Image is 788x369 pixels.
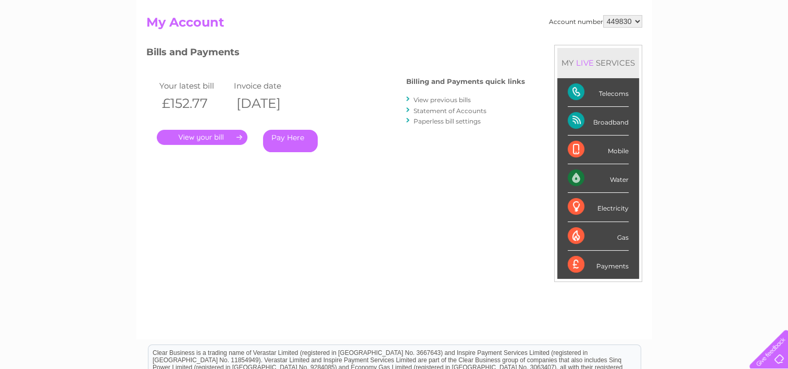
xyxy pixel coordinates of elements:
[605,44,624,52] a: Water
[549,15,642,28] div: Account number
[568,251,629,279] div: Payments
[557,48,639,78] div: MY SERVICES
[697,44,712,52] a: Blog
[568,136,629,164] div: Mobile
[157,79,232,93] td: Your latest bill
[414,107,486,115] a: Statement of Accounts
[719,44,744,52] a: Contact
[157,93,232,114] th: £152.77
[231,93,306,114] th: [DATE]
[146,15,642,35] h2: My Account
[660,44,691,52] a: Telecoms
[568,164,629,193] div: Water
[568,222,629,251] div: Gas
[414,117,481,125] a: Paperless bill settings
[754,44,778,52] a: Log out
[568,78,629,107] div: Telecoms
[406,78,525,85] h4: Billing and Payments quick links
[157,130,247,145] a: .
[414,96,471,104] a: View previous bills
[263,130,318,152] a: Pay Here
[231,79,306,93] td: Invoice date
[568,193,629,222] div: Electricity
[631,44,654,52] a: Energy
[146,45,525,63] h3: Bills and Payments
[148,6,641,51] div: Clear Business is a trading name of Verastar Limited (registered in [GEOGRAPHIC_DATA] No. 3667643...
[568,107,629,136] div: Broadband
[574,58,596,68] div: LIVE
[592,5,664,18] a: 0333 014 3131
[28,27,81,59] img: logo.png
